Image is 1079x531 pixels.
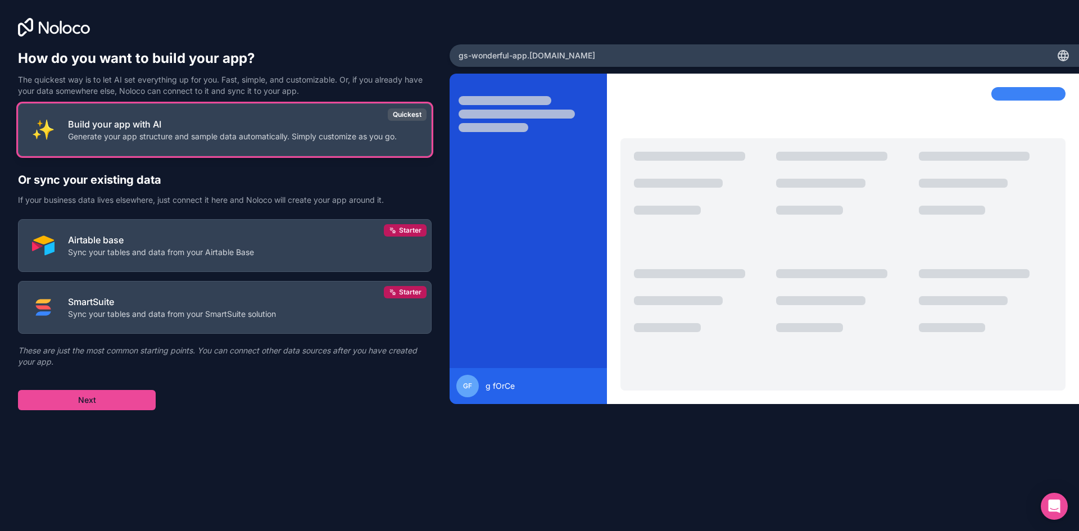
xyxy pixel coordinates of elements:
div: Quickest [388,108,427,121]
button: Next [18,390,156,410]
img: AIRTABLE [32,234,55,257]
button: INTERNAL_WITH_AIBuild your app with AIGenerate your app structure and sample data automatically. ... [18,103,432,156]
button: AIRTABLEAirtable baseSync your tables and data from your Airtable BaseStarter [18,219,432,272]
img: INTERNAL_WITH_AI [32,119,55,141]
p: SmartSuite [68,295,276,308]
span: g fOrCe [486,380,515,392]
span: gf [463,382,472,391]
p: The quickest way is to let AI set everything up for you. Fast, simple, and customizable. Or, if y... [18,74,432,97]
div: Open Intercom Messenger [1041,493,1068,520]
h2: Or sync your existing data [18,172,432,188]
span: Starter [399,226,421,235]
p: These are just the most common starting points. You can connect other data sources after you have... [18,345,432,367]
p: If your business data lives elsewhere, just connect it here and Noloco will create your app aroun... [18,194,432,206]
span: Starter [399,288,421,297]
p: Generate your app structure and sample data automatically. Simply customize as you go. [68,131,397,142]
p: Sync your tables and data from your Airtable Base [68,247,254,258]
img: SMART_SUITE [32,296,55,319]
h1: How do you want to build your app? [18,49,432,67]
p: Sync your tables and data from your SmartSuite solution [68,308,276,320]
p: Airtable base [68,233,254,247]
button: SMART_SUITESmartSuiteSync your tables and data from your SmartSuite solutionStarter [18,281,432,334]
span: gs-wonderful-app .[DOMAIN_NAME] [459,50,595,61]
p: Build your app with AI [68,117,397,131]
